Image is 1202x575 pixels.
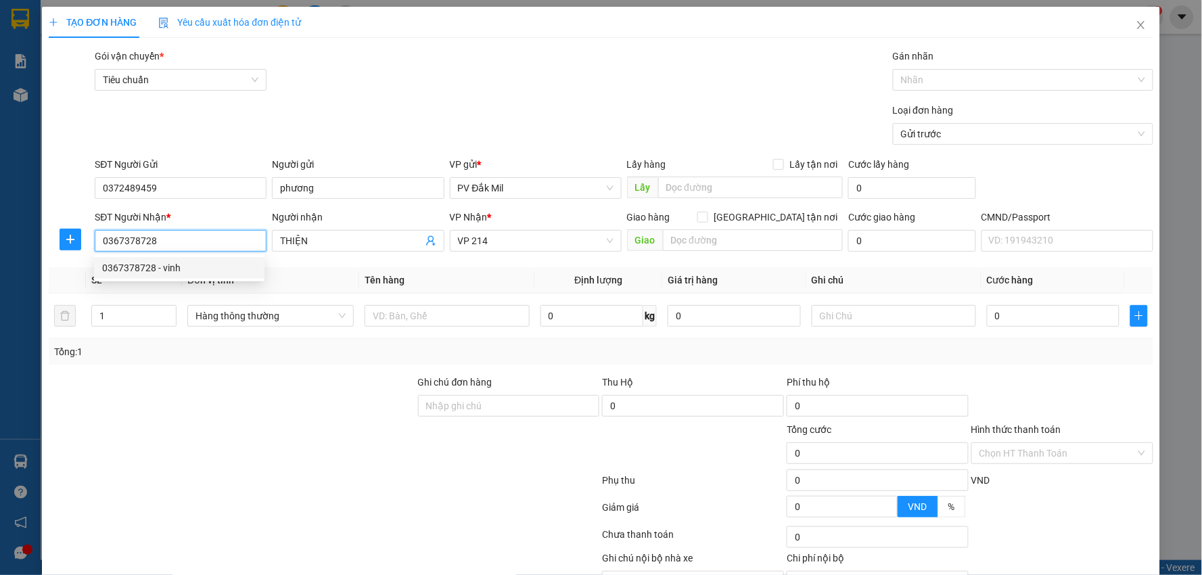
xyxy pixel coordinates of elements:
span: Tiêu chuẩn [103,70,258,90]
div: Người gửi [272,157,444,172]
span: Hàng thông thường [195,306,346,326]
div: 0367378728 - vinh [94,257,264,279]
span: Giao hàng [627,212,670,223]
label: Cước giao hàng [848,212,915,223]
label: Ghi chú đơn hàng [418,377,492,388]
button: Close [1122,7,1160,45]
div: Chi phí nội bộ [787,551,969,571]
span: Thu Hộ [602,377,633,388]
span: plus [49,18,58,27]
span: Lấy hàng [627,159,666,170]
div: Giảm giá [601,500,785,524]
button: delete [54,305,76,327]
span: Lấy [627,177,658,198]
img: icon [158,18,169,28]
span: Định lượng [574,275,622,285]
div: SĐT Người Gửi [95,157,267,172]
span: Yêu cầu xuất hóa đơn điện tử [158,17,301,28]
span: [GEOGRAPHIC_DATA] tận nơi [708,210,843,225]
span: Gửi trước [901,124,1145,144]
span: kg [643,305,657,327]
input: Cước giao hàng [848,230,976,252]
input: Dọc đường [663,229,843,251]
span: Tên hàng [365,275,404,285]
div: Tổng: 1 [54,344,464,359]
input: Ghi Chú [812,305,977,327]
span: Giao [627,229,663,251]
span: TẠO ĐƠN HÀNG [49,17,137,28]
input: VD: Bàn, Ghế [365,305,530,327]
div: VP gửi [450,157,622,172]
div: Phụ thu [601,473,785,497]
span: plus [1131,310,1147,321]
span: % [948,501,955,512]
div: Người nhận [272,210,444,225]
span: VP 214 [458,231,614,251]
label: Gán nhãn [893,51,934,62]
button: plus [60,229,81,250]
span: Lấy tận nơi [784,157,843,172]
div: Chưa thanh toán [601,527,785,551]
label: Hình thức thanh toán [971,424,1061,435]
span: Tổng cước [787,424,831,435]
input: Cước lấy hàng [848,177,976,199]
span: VP Nhận [450,212,488,223]
label: Cước lấy hàng [848,159,909,170]
input: 0 [668,305,800,327]
button: plus [1130,305,1147,327]
label: Loại đơn hàng [893,105,954,116]
input: Ghi chú đơn hàng [418,395,600,417]
span: close [1136,20,1147,30]
span: Cước hàng [987,275,1034,285]
span: Gói vận chuyển [95,51,164,62]
span: Giá trị hàng [668,275,718,285]
input: Dọc đường [658,177,843,198]
div: Phí thu hộ [787,375,969,395]
span: VND [908,501,927,512]
div: Ghi chú nội bộ nhà xe [602,551,784,571]
span: plus [60,234,80,245]
th: Ghi chú [806,267,982,294]
div: CMND/Passport [981,210,1153,225]
span: SL [91,275,102,285]
span: PV Đắk Mil [458,178,614,198]
div: 0367378728 - vinh [102,260,256,275]
span: VND [971,475,990,486]
span: user-add [425,235,436,246]
div: SĐT Người Nhận [95,210,267,225]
